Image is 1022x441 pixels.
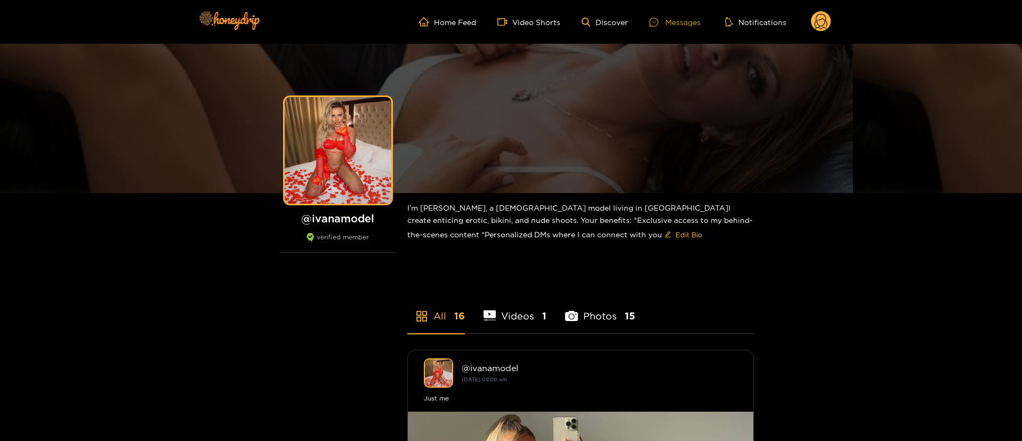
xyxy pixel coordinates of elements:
[582,18,628,27] a: Discover
[542,309,546,323] span: 1
[462,363,737,373] div: @ ivanamodel
[675,229,702,240] span: Edit Bio
[279,212,397,225] h1: @ ivanamodel
[454,309,465,323] span: 16
[424,358,453,388] img: ivanamodel
[649,16,701,28] div: Messages
[419,17,434,27] span: home
[407,193,754,252] div: I’m [PERSON_NAME], a [DEMOGRAPHIC_DATA] model living in [GEOGRAPHIC_DATA]I create enticing erotic...
[664,231,671,239] span: edit
[722,17,790,27] button: Notifications
[662,226,704,243] button: editEdit Bio
[497,17,512,27] span: video-camera
[415,310,428,323] span: appstore
[497,17,560,27] a: Video Shorts
[625,309,635,323] span: 15
[279,233,397,253] div: verified member
[419,17,476,27] a: Home Feed
[565,285,635,333] li: Photos
[462,376,507,382] small: [DATE] 08:00 am
[424,393,737,404] div: Just me
[484,285,547,333] li: Videos
[407,285,465,333] li: All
